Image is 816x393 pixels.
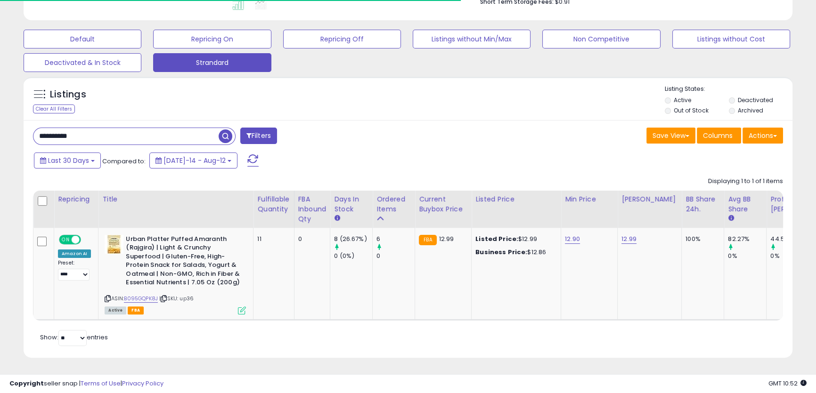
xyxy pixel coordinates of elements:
button: Last 30 Days [34,152,101,168]
label: Archived [738,106,763,114]
div: $12.86 [475,248,554,257]
h5: Listings [50,88,86,101]
button: [DATE]-14 - Aug-12 [149,152,237,168]
span: Compared to: [102,157,146,166]
div: Listed Price [475,194,557,204]
div: 0 [376,252,415,260]
div: 100% [685,235,717,243]
div: 11 [257,235,286,243]
div: [PERSON_NAME] [621,194,677,204]
span: All listings currently available for purchase on Amazon [105,306,126,314]
p: Listing States: [665,85,792,94]
span: Columns [703,131,733,140]
div: Current Buybox Price [419,194,467,214]
button: Columns [697,128,741,144]
div: FBA inbound Qty [298,194,326,224]
div: Clear All Filters [33,104,75,113]
div: Min Price [565,194,613,204]
button: Repricing On [153,30,271,48]
button: Deactivated & In Stock [24,53,141,72]
a: B095GQPK8J [124,295,158,303]
a: 12.90 [565,234,580,244]
div: 0 [298,235,323,243]
div: 0 (0%) [334,252,372,260]
a: Privacy Policy [122,379,163,388]
label: Deactivated [738,96,773,104]
button: Default [24,30,141,48]
label: Active [674,96,691,104]
button: Listings without Cost [672,30,790,48]
small: Days In Stock. [334,214,340,223]
button: Non Competitive [542,30,660,48]
button: Save View [646,128,695,144]
div: Title [102,194,249,204]
span: 2025-09-12 10:52 GMT [768,379,807,388]
div: 8 (26.67%) [334,235,372,243]
span: ON [60,235,72,243]
div: Avg BB Share [728,194,762,214]
button: Listings without Min/Max [413,30,530,48]
a: Terms of Use [81,379,121,388]
strong: Copyright [9,379,44,388]
b: Urban Platter Puffed Amaranth (Rajgira) | Light & Crunchy Superfood | Gluten-Free, High-Protein S... [126,235,240,289]
div: Preset: [58,260,91,281]
img: 41509j5og2L._SL40_.jpg [105,235,123,254]
div: Days In Stock [334,194,368,214]
b: Business Price: [475,248,527,257]
div: 0% [728,252,766,260]
button: Repricing Off [283,30,401,48]
div: 6 [376,235,415,243]
button: Actions [743,128,783,144]
span: [DATE]-14 - Aug-12 [163,156,226,165]
label: Out of Stock [674,106,708,114]
div: seller snap | | [9,379,163,388]
b: Listed Price: [475,234,518,243]
button: Strandard [153,53,271,72]
span: FBA [128,306,144,314]
button: Filters [240,128,277,144]
span: OFF [80,235,95,243]
span: Last 30 Days [48,156,89,165]
div: 82.27% [728,235,766,243]
div: $12.99 [475,235,554,243]
div: Displaying 1 to 1 of 1 items [708,177,783,186]
span: | SKU: up36 [159,295,194,302]
small: Avg BB Share. [728,214,734,223]
div: Fulfillable Quantity [257,194,290,214]
div: Ordered Items [376,194,411,214]
small: FBA [419,235,436,245]
div: BB Share 24h. [685,194,720,214]
div: ASIN: [105,235,246,313]
span: 12.99 [439,234,454,243]
a: 12.99 [621,234,636,244]
div: Amazon AI [58,249,91,258]
span: Show: entries [40,333,108,342]
div: Repricing [58,194,94,204]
